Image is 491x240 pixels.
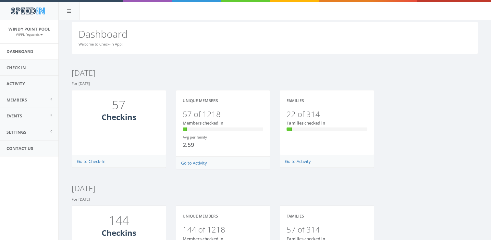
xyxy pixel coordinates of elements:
small: Avg per family [183,135,207,140]
h1: 144 [80,214,158,227]
h4: Families [287,214,304,218]
span: Windy Point Pool [8,26,50,32]
h3: 144 of 1218 [183,225,264,234]
span: Members [6,97,27,103]
h1: 57 [80,99,158,112]
h4: Families [287,99,304,103]
h4: 2.59 [183,142,218,148]
small: Welcome to Check-In App! [79,42,123,47]
h3: 57 of 1218 [183,110,264,118]
h3: [DATE] [72,69,478,77]
img: speedin_logo.png [7,5,48,17]
span: Events [6,113,22,119]
a: Go to Check-In [77,158,105,164]
h4: Unique Members [183,214,218,218]
h3: 57 of 314 [287,225,367,234]
h3: Checkins [79,229,159,237]
small: For [DATE] [72,81,90,86]
h3: [DATE] [72,184,478,193]
span: Settings [6,129,26,135]
h3: 22 of 314 [287,110,367,118]
a: WPPLifeguards [16,31,43,37]
h2: Dashboard [79,29,471,39]
span: Members checked in [183,120,223,126]
h3: Checkins [79,113,159,121]
a: Go to Activity [181,160,207,166]
h4: Unique Members [183,99,218,103]
span: Contact Us [6,145,33,151]
span: Families checked in [287,120,325,126]
small: WPPLifeguards [16,32,43,37]
a: Go to Activity [285,158,311,164]
small: For [DATE] [72,197,90,202]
